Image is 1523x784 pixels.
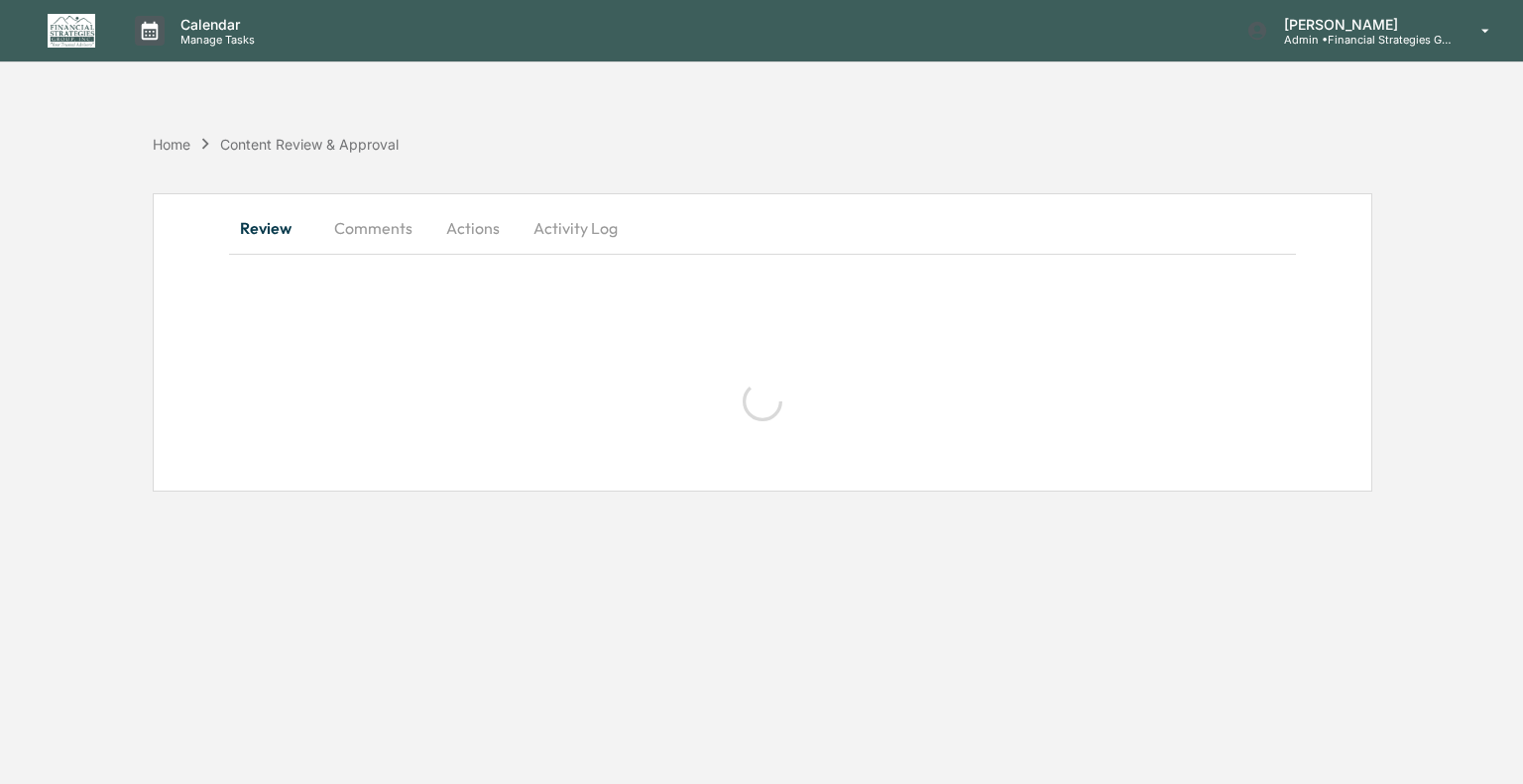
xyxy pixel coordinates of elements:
p: Admin • Financial Strategies Group (FSG) [1268,33,1453,47]
button: Review [229,204,318,252]
div: Home [153,136,190,153]
button: Actions [428,204,518,252]
p: [PERSON_NAME] [1268,16,1453,33]
div: Content Review & Approval [220,136,399,153]
p: Manage Tasks [165,33,265,47]
button: Activity Log [518,204,634,252]
div: secondary tabs example [229,204,1295,252]
p: Calendar [165,16,265,33]
img: logo [48,14,95,48]
button: Comments [318,204,428,252]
